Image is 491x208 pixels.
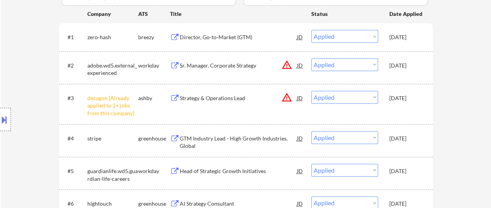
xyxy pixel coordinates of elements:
[138,62,170,69] div: workday
[138,94,170,102] div: ashby
[389,167,423,175] div: [DATE]
[180,62,297,69] div: Sr. Manager, Corporate Strategy
[389,200,423,208] div: [DATE]
[68,200,81,208] div: #6
[281,92,292,103] button: warning_amber
[87,200,138,208] div: hightouch
[389,94,423,102] div: [DATE]
[389,62,423,69] div: [DATE]
[180,33,297,41] div: Director, Go-to-Market (GTM)
[138,135,170,142] div: greenhouse
[311,7,378,21] div: Status
[87,33,138,41] div: zero-hash
[138,167,170,175] div: workday
[180,200,297,208] div: AI Strategy Consultant
[389,33,423,41] div: [DATE]
[296,91,304,105] div: JD
[296,164,304,178] div: JD
[138,200,170,208] div: greenhouse
[389,135,423,142] div: [DATE]
[170,10,304,18] div: Title
[180,94,297,102] div: Strategy & Operations Lead
[180,135,297,150] div: GTM Industry Lead - High Growth Industries, Global
[281,59,292,70] button: warning_amber
[87,10,138,18] div: Company
[68,33,81,41] div: #1
[296,30,304,44] div: JD
[389,10,423,18] div: Date Applied
[180,167,297,175] div: Head of Strategic Growth Initiatives
[138,10,170,18] div: ATS
[296,131,304,145] div: JD
[296,58,304,72] div: JD
[138,33,170,41] div: breezy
